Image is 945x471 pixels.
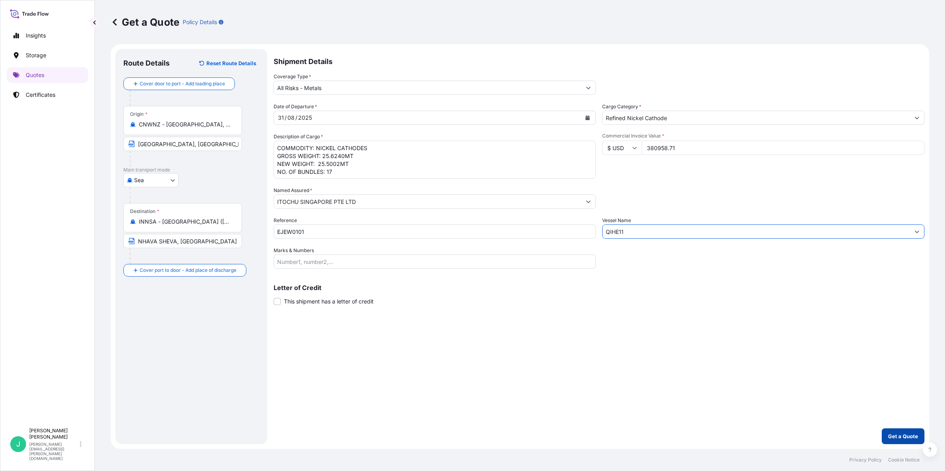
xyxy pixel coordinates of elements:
label: Cargo Category [602,103,641,111]
button: Show suggestions [910,111,924,125]
span: J [16,440,20,448]
span: Commercial Invoice Value [602,133,924,139]
label: Vessel Name [602,217,631,224]
span: Cover door to port - Add loading place [140,80,225,88]
a: Storage [7,47,88,63]
input: Full name [274,194,581,209]
input: Origin [139,121,232,128]
button: Show suggestions [910,224,924,239]
a: Certificates [7,87,88,103]
p: Letter of Credit [274,284,924,291]
span: This shipment has a letter of credit [284,298,374,305]
button: Get a Quote [882,428,924,444]
p: Quotes [26,71,44,79]
p: Policy Details [183,18,217,26]
input: Select coverage type [274,81,581,95]
label: Description of Cargo [274,133,323,141]
label: Coverage Type [274,73,311,81]
input: Text to appear on certificate [123,137,242,151]
span: Cover port to door - Add place of discharge [140,266,236,274]
span: Date of Departure [274,103,317,111]
p: Reset Route Details [206,59,256,67]
p: Main transport mode [123,167,259,173]
p: Get a Quote [888,432,918,440]
button: Calendar [581,111,594,124]
input: Your internal reference [274,224,596,239]
span: Sea [134,176,144,184]
p: Certificates [26,91,55,99]
p: [PERSON_NAME][EMAIL_ADDRESS][PERSON_NAME][DOMAIN_NAME] [29,442,78,461]
a: Cookie Notice [888,457,920,463]
p: [PERSON_NAME] [PERSON_NAME] [29,428,78,440]
a: Privacy Policy [849,457,882,463]
button: Cover port to door - Add place of discharge [123,264,246,277]
input: Type to search vessel name or IMO [603,224,910,239]
a: Quotes [7,67,88,83]
input: Select a commodity type [603,111,910,125]
button: Show suggestions [581,81,595,95]
label: Reference [274,217,297,224]
label: Marks & Numbers [274,247,314,254]
p: Route Details [123,58,170,68]
button: Show suggestions [581,194,595,209]
input: Destination [139,218,232,226]
div: day, [277,113,285,122]
p: Shipment Details [274,49,924,73]
div: Origin [130,111,147,117]
p: Storage [26,51,46,59]
div: year, [297,113,313,122]
input: Text to appear on certificate [123,234,242,248]
div: / [285,113,287,122]
button: Cover door to port - Add loading place [123,77,235,90]
button: Select transport [123,173,179,187]
p: Get a Quote [111,16,180,28]
label: Named Assured [274,187,312,194]
p: Insights [26,32,46,40]
input: Number1, number2,... [274,254,596,269]
div: Destination [130,208,159,215]
input: Type amount [642,141,924,155]
div: month, [287,113,295,122]
div: / [295,113,297,122]
a: Insights [7,28,88,43]
button: Reset Route Details [195,57,259,70]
